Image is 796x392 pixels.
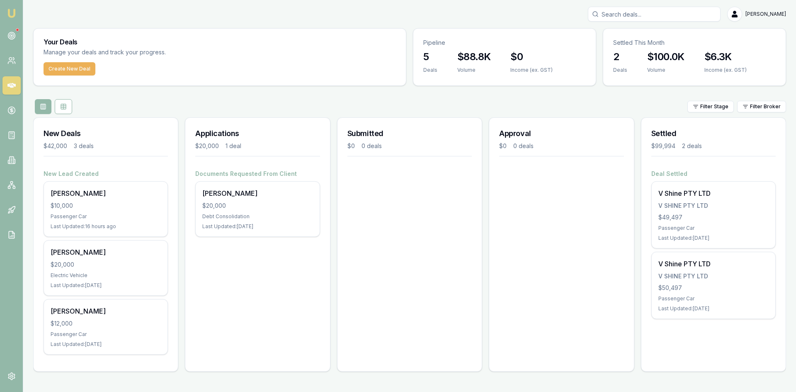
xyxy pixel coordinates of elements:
div: $20,000 [202,202,313,210]
button: Filter Stage [687,101,734,112]
div: $10,000 [51,202,161,210]
div: V SHINE PTY LTD [658,272,769,280]
p: Manage your deals and track your progress. [44,48,256,57]
h3: $100.0K [647,50,684,63]
h3: $88.8K [457,50,490,63]
div: Last Updated: [DATE] [51,282,161,289]
div: V Shine PTY LTD [658,259,769,269]
h3: Submitted [347,128,472,139]
button: Create New Deal [44,62,95,75]
div: Passenger Car [51,213,161,220]
div: $0 [347,142,355,150]
div: Income (ex. GST) [704,67,747,73]
div: $20,000 [195,142,219,150]
div: $20,000 [51,261,161,269]
div: $12,000 [51,319,161,328]
div: [PERSON_NAME] [51,306,161,316]
h3: 5 [423,50,437,63]
h3: 2 [613,50,627,63]
h3: $0 [510,50,553,63]
div: $0 [499,142,507,150]
div: [PERSON_NAME] [51,188,161,198]
span: [PERSON_NAME] [745,11,786,17]
div: Volume [457,67,490,73]
h4: New Lead Created [44,170,168,178]
div: 0 deals [513,142,534,150]
p: Settled This Month [613,39,776,47]
div: V Shine PTY LTD [658,188,769,198]
div: $50,497 [658,284,769,292]
h3: Approval [499,128,624,139]
div: Last Updated: [DATE] [202,223,313,230]
div: Passenger Car [658,225,769,231]
h3: Settled [651,128,776,139]
div: 3 deals [74,142,94,150]
div: Deals [613,67,627,73]
div: $49,497 [658,213,769,222]
div: [PERSON_NAME] [51,247,161,257]
h4: Documents Requested From Client [195,170,320,178]
div: Passenger Car [51,331,161,338]
div: 1 deal [226,142,241,150]
span: Filter Stage [700,103,728,110]
div: V SHINE PTY LTD [658,202,769,210]
div: Debt Consolidation [202,213,313,220]
div: Last Updated: 16 hours ago [51,223,161,230]
div: Last Updated: [DATE] [658,305,769,312]
div: Passenger Car [658,295,769,302]
img: emu-icon-u.png [7,8,17,18]
div: 2 deals [682,142,702,150]
div: $42,000 [44,142,67,150]
p: Pipeline [423,39,586,47]
h3: Your Deals [44,39,396,45]
h4: Deal Settled [651,170,776,178]
div: Deals [423,67,437,73]
input: Search deals [588,7,721,22]
h3: New Deals [44,128,168,139]
div: [PERSON_NAME] [202,188,313,198]
div: $99,994 [651,142,675,150]
div: Electric Vehicle [51,272,161,279]
div: Last Updated: [DATE] [51,341,161,348]
div: Volume [647,67,684,73]
span: Filter Broker [750,103,781,110]
div: 0 deals [362,142,382,150]
h3: $6.3K [704,50,747,63]
div: Last Updated: [DATE] [658,235,769,241]
button: Filter Broker [737,101,786,112]
h3: Applications [195,128,320,139]
div: Income (ex. GST) [510,67,553,73]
